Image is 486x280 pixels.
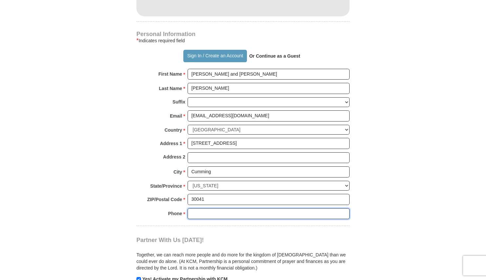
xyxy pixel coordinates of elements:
[172,97,185,106] strong: Suffix
[150,181,182,191] strong: State/Province
[136,237,204,243] span: Partner With Us [DATE]!
[136,252,350,271] p: Together, we can reach more people and do more for the kingdom of [DEMOGRAPHIC_DATA] than we coul...
[249,53,300,59] strong: Or Continue as a Guest
[160,139,182,148] strong: Address 1
[168,209,182,218] strong: Phone
[183,50,247,62] button: Sign In / Create an Account
[136,31,350,37] h4: Personal Information
[163,152,185,161] strong: Address 2
[158,69,182,79] strong: First Name
[173,167,182,177] strong: City
[136,37,350,45] div: Indicates required field
[170,111,182,121] strong: Email
[159,84,182,93] strong: Last Name
[165,125,182,135] strong: Country
[147,195,182,204] strong: ZIP/Postal Code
